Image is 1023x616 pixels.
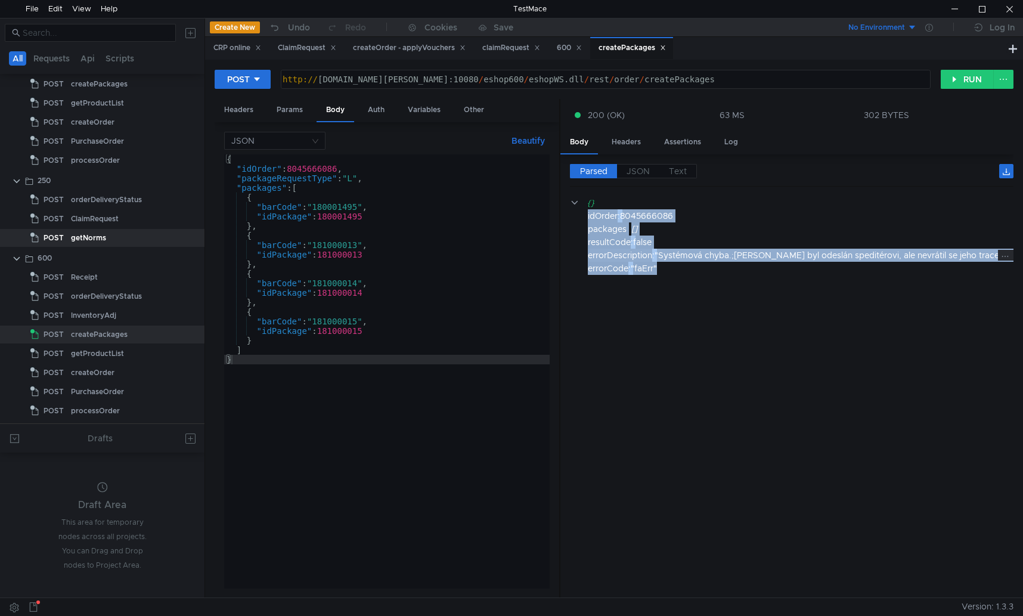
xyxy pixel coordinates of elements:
[38,249,52,267] div: 600
[44,287,64,305] span: POST
[260,18,318,36] button: Undo
[71,113,114,131] div: createOrder
[71,210,119,228] div: ClaimRequest
[588,262,628,275] div: errorCode
[494,23,513,32] div: Save
[44,113,64,131] span: POST
[44,345,64,363] span: POST
[588,249,652,262] div: errorDescription
[213,42,261,54] div: CRP online
[44,229,64,247] span: POST
[71,151,120,169] div: processOrder
[38,172,51,190] div: 250
[71,94,124,112] div: getProductList
[588,209,618,222] div: idOrder
[44,94,64,112] span: POST
[288,20,310,35] div: Undo
[560,131,598,154] div: Body
[71,364,114,382] div: createOrder
[398,99,450,121] div: Variables
[557,42,582,54] div: 600
[317,99,354,122] div: Body
[44,364,64,382] span: POST
[210,21,260,33] button: Create New
[71,307,116,324] div: InventoryAdj
[580,166,607,177] span: Parsed
[44,151,64,169] span: POST
[44,191,64,209] span: POST
[44,268,64,286] span: POST
[71,75,128,93] div: createPackages
[720,110,745,120] div: 63 MS
[278,42,336,54] div: ClaimRequest
[864,110,909,120] div: 302 BYTES
[345,20,366,35] div: Redo
[102,51,138,66] button: Scripts
[962,598,1013,615] span: Version: 1.3.3
[44,402,64,420] span: POST
[588,109,625,122] span: 200 (OK)
[588,236,631,249] div: resultCode
[990,20,1015,35] div: Log In
[848,22,905,33] div: No Environment
[71,345,124,363] div: getProductList
[44,326,64,343] span: POST
[44,132,64,150] span: POST
[71,191,142,209] div: orderDeliveryStatus
[44,75,64,93] span: POST
[424,20,457,35] div: Cookies
[30,51,73,66] button: Requests
[602,131,650,153] div: Headers
[9,51,26,66] button: All
[318,18,374,36] button: Redo
[507,134,550,148] button: Beautify
[482,42,540,54] div: claimRequest
[669,166,687,177] span: Text
[88,431,113,445] div: Drafts
[71,326,128,343] div: createPackages
[715,131,748,153] div: Log
[834,18,917,37] button: No Environment
[655,131,711,153] div: Assertions
[627,166,650,177] span: JSON
[71,229,106,247] div: getNorms
[71,268,98,286] div: Receipt
[71,287,142,305] div: orderDeliveryStatus
[71,383,124,401] div: PurchaseOrder
[358,99,394,121] div: Auth
[454,99,494,121] div: Other
[71,402,120,420] div: processOrder
[267,99,312,121] div: Params
[23,26,169,39] input: Search...
[71,132,124,150] div: PurchaseOrder
[941,70,994,89] button: RUN
[77,51,98,66] button: Api
[588,222,627,236] div: packages
[44,383,64,401] span: POST
[44,307,64,324] span: POST
[353,42,466,54] div: createOrder - applyVouchers
[44,210,64,228] span: POST
[227,73,250,86] div: POST
[599,42,666,54] div: createPackages
[215,99,263,121] div: Headers
[215,70,271,89] button: POST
